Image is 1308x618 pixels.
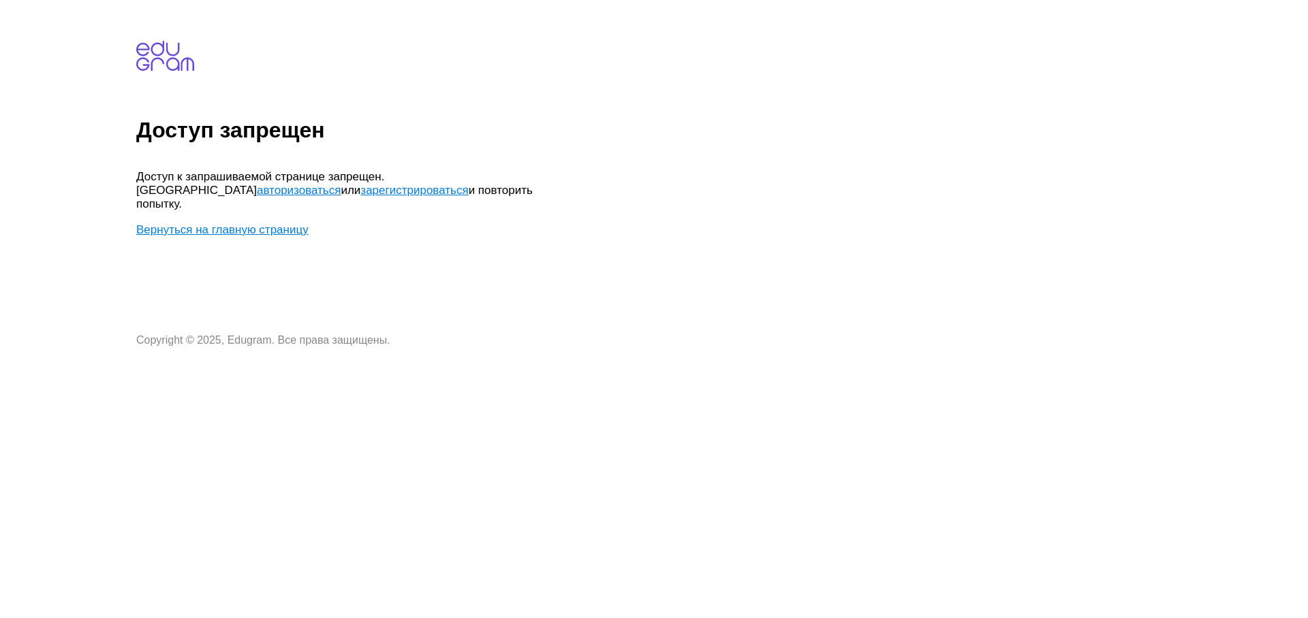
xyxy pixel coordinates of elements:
img: edugram.com [136,41,194,71]
p: Доступ к запрашиваемой странице запрещен. [GEOGRAPHIC_DATA] или и повторить попытку. [136,170,545,211]
a: Вернуться на главную страницу [136,223,309,236]
p: Copyright © 2025, Edugram. Все права защищены. [136,334,545,346]
h1: Доступ запрещен [136,118,1303,143]
a: зарегистрироваться [360,184,468,197]
a: авторизоваться [257,184,341,197]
